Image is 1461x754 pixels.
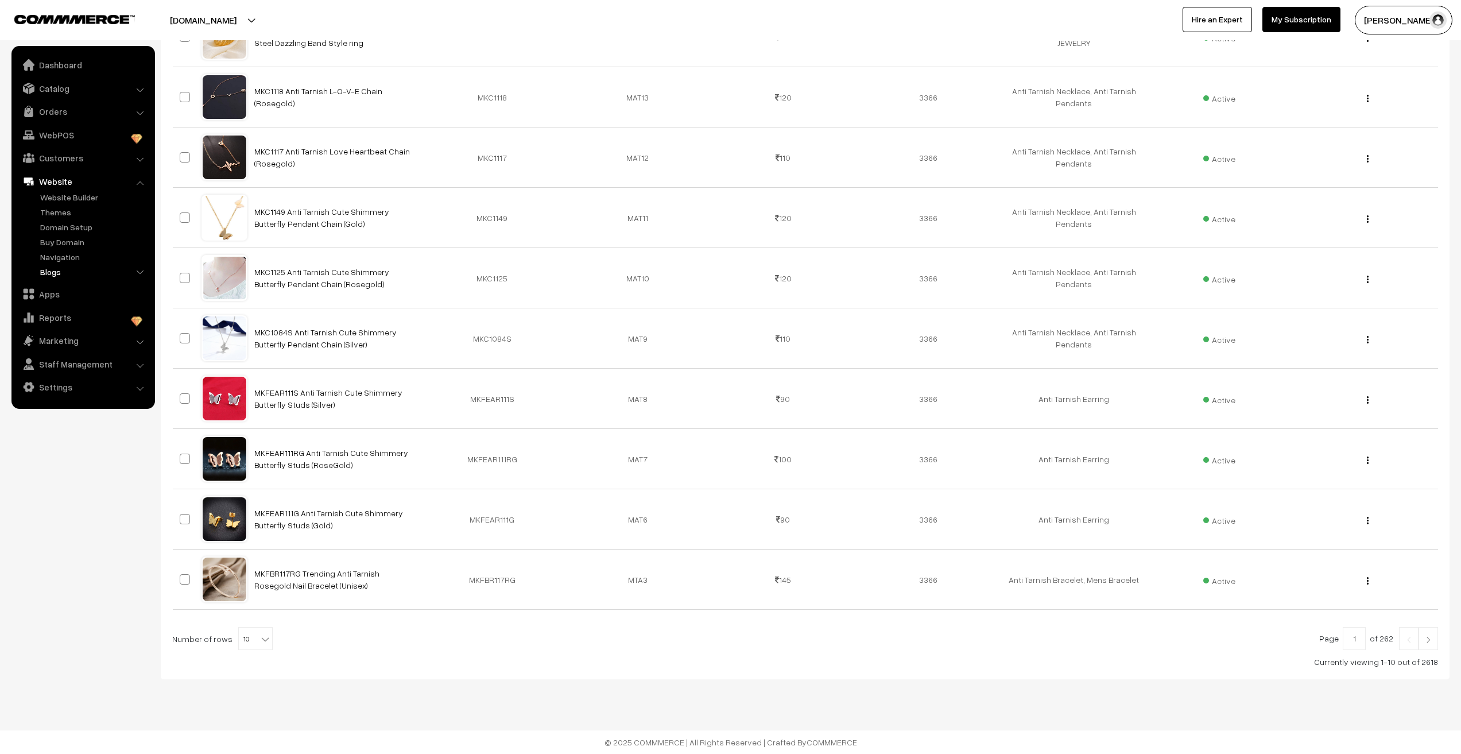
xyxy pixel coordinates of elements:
td: MKFEAR111RG [420,429,565,489]
td: 3366 [856,308,1001,369]
span: Active [1203,451,1235,466]
td: 100 [710,429,855,489]
a: WebPOS [14,125,151,145]
span: Active [1203,572,1235,587]
a: Themes [37,206,151,218]
img: Menu [1367,396,1369,404]
td: MAT12 [565,127,710,188]
img: Menu [1367,336,1369,343]
a: Reports [14,307,151,328]
img: COMMMERCE [14,15,135,24]
img: Menu [1367,457,1369,464]
a: COMMMERCE [807,737,857,747]
td: 3366 [856,248,1001,308]
span: of 262 [1370,633,1393,643]
span: Active [1203,331,1235,346]
td: 110 [710,308,855,369]
img: Menu [1367,517,1369,524]
span: Active [1203,210,1235,225]
td: Anti Tarnish Earring [1001,429,1146,489]
td: MAT6 [565,489,710,550]
img: Menu [1367,276,1369,283]
td: 3366 [856,127,1001,188]
td: 120 [710,248,855,308]
td: MKC1149 [420,188,565,248]
button: [PERSON_NAME] [1355,6,1452,34]
span: 10 [239,628,272,651]
img: Menu [1367,95,1369,102]
td: MKC1117 [420,127,565,188]
td: Anti Tarnish Necklace, Anti Tarnish Pendants [1001,248,1146,308]
span: Active [1203,90,1235,105]
td: Anti Tarnish Earring [1001,369,1146,429]
td: MAT9 [565,308,710,369]
a: Apps [14,284,151,304]
td: 3366 [856,550,1001,610]
a: Orders [14,101,151,122]
a: MKFEAR111S Anti Tarnish Cute Shimmery Butterfly Studs (Silver) [254,388,402,409]
a: My Subscription [1262,7,1340,32]
span: Number of rows [172,633,232,645]
img: Right [1423,636,1433,643]
a: Dashboard [14,55,151,75]
a: Website Builder [37,191,151,203]
td: 3366 [856,369,1001,429]
td: 3366 [856,67,1001,127]
td: MKC1118 [420,67,565,127]
td: 110 [710,127,855,188]
td: MAT13 [565,67,710,127]
a: Staff Management [14,354,151,374]
img: Menu [1367,577,1369,585]
td: MKFBR117RG [420,550,565,610]
a: MKFBR117RG Trending Anti Tarnish Rosegold Nail Bracelet (Unisex) [254,569,379,590]
a: MKFEAR111G Anti Tarnish Cute Shimmery Butterfly Studs (Gold) [254,508,403,530]
a: Catalog [14,78,151,99]
a: Domain Setup [37,221,151,233]
a: MKC1118 Anti Tarnish L-O-V-E Chain (Rosegold) [254,86,382,108]
td: Anti Tarnish Necklace, Anti Tarnish Pendants [1001,127,1146,188]
a: MKC1084S Anti Tarnish Cute Shimmery Butterfly Pendant Chain (Silver) [254,327,397,349]
td: MTA3 [565,550,710,610]
td: MAT10 [565,248,710,308]
a: MKC1149 Anti Tarnish Cute Shimmery Butterfly Pendant Chain (Gold) [254,207,389,229]
td: MKC1084S [420,308,565,369]
img: user [1429,11,1447,29]
td: MKFEAR111S [420,369,565,429]
td: 3366 [856,489,1001,550]
td: MKFEAR111G [420,489,565,550]
td: 90 [710,489,855,550]
span: Page [1319,633,1339,643]
td: MAT7 [565,429,710,489]
td: Anti Tarnish Bracelet, Mens Bracelet [1001,550,1146,610]
span: Active [1203,150,1235,165]
td: MAT11 [565,188,710,248]
td: 3366 [856,188,1001,248]
td: 3366 [856,429,1001,489]
td: Anti Tarnish Earring [1001,489,1146,550]
img: Left [1404,636,1414,643]
a: MKC1117 Anti Tarnish Love Heartbeat Chain (Rosegold) [254,146,410,168]
img: Menu [1367,155,1369,163]
a: Settings [14,377,151,397]
td: Anti Tarnish Necklace, Anti Tarnish Pendants [1001,67,1146,127]
button: [DOMAIN_NAME] [130,6,277,34]
td: Anti Tarnish Necklace, Anti Tarnish Pendants [1001,308,1146,369]
span: Active [1203,270,1235,285]
td: Anti Tarnish Necklace, Anti Tarnish Pendants [1001,188,1146,248]
a: Buy Domain [37,236,151,248]
span: Active [1203,512,1235,527]
a: Blogs [37,266,151,278]
span: Active [1203,391,1235,406]
td: MAT8 [565,369,710,429]
td: 120 [710,67,855,127]
td: 90 [710,369,855,429]
a: Navigation [37,251,151,263]
td: 145 [710,550,855,610]
a: Website [14,171,151,192]
div: Currently viewing 1-10 out of 2618 [172,656,1438,668]
td: 120 [710,188,855,248]
a: COMMMERCE [14,11,115,25]
a: MKFEAR111RG Anti Tarnish Cute Shimmery Butterfly Studs (RoseGold) [254,448,408,470]
a: Marketing [14,330,151,351]
a: Hire an Expert [1183,7,1252,32]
